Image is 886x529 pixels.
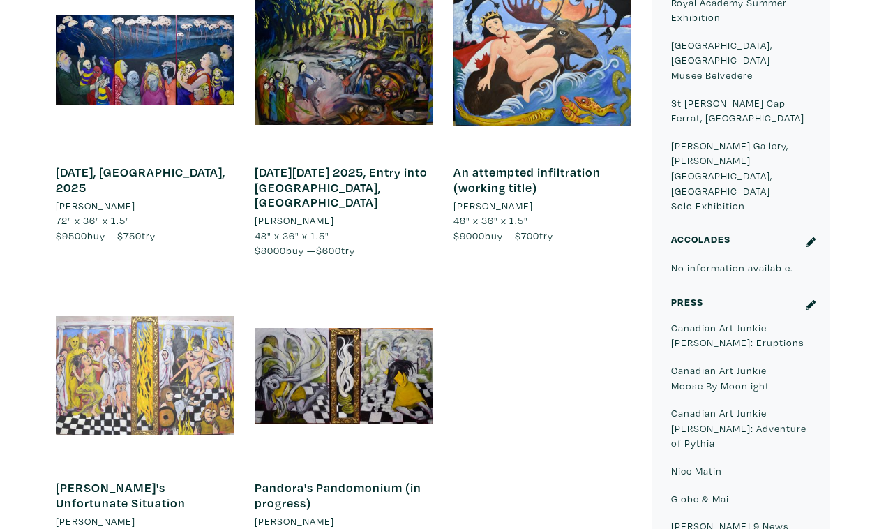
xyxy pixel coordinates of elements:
span: buy — try [453,229,553,242]
p: Canadian Art Junkie [PERSON_NAME]: Adventure of Pythia [671,405,811,451]
small: Accolades [671,232,730,246]
span: $9500 [56,229,87,242]
a: [PERSON_NAME] [255,213,433,228]
a: [PERSON_NAME] [255,514,433,529]
span: $9000 [453,229,485,242]
small: Press [671,295,703,308]
span: $700 [515,229,539,242]
span: $600 [316,244,341,257]
span: buy — try [255,244,355,257]
li: [PERSON_NAME] [255,514,334,529]
a: [PERSON_NAME] [56,514,234,529]
span: 48" x 36" x 1.5" [453,214,528,227]
a: [PERSON_NAME]'s Unfortunate Situation [56,479,186,511]
p: [PERSON_NAME] Gallery, [PERSON_NAME][GEOGRAPHIC_DATA], [GEOGRAPHIC_DATA] Solo Exhibition [671,138,811,214]
p: Canadian Art Junkie [PERSON_NAME]: Eruptions [671,320,811,350]
span: 48" x 36" x 1.5" [255,229,329,242]
li: [PERSON_NAME] [56,198,135,214]
span: $750 [117,229,142,242]
a: [PERSON_NAME] [453,198,631,214]
p: St [PERSON_NAME] Cap Ferrat, [GEOGRAPHIC_DATA] [671,96,811,126]
p: [GEOGRAPHIC_DATA], [GEOGRAPHIC_DATA] Musee Belvedere [671,38,811,83]
a: [PERSON_NAME] [56,198,234,214]
a: [DATE][DATE] 2025, Entry into [GEOGRAPHIC_DATA], [GEOGRAPHIC_DATA] [255,164,428,210]
li: [PERSON_NAME] [453,198,533,214]
span: $8000 [255,244,286,257]
p: Nice Matin [671,463,811,479]
a: An attempted infiltration (working title) [453,164,601,195]
span: buy — try [56,229,156,242]
li: [PERSON_NAME] [56,514,135,529]
small: No information available. [671,261,793,274]
a: Pandora's Pandomonium (in progress) [255,479,421,511]
li: [PERSON_NAME] [255,213,334,228]
p: Globe & Mail [671,491,811,507]
a: [DATE], [GEOGRAPHIC_DATA], 2025 [56,164,225,195]
p: Canadian Art Junkie Moose By Moonlight [671,363,811,393]
span: 72" x 36" x 1.5" [56,214,130,227]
